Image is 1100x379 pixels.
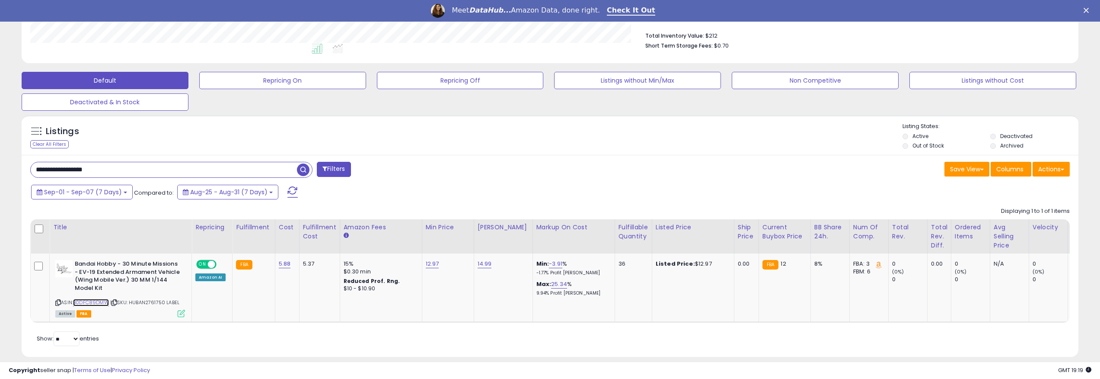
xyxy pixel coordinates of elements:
i: DataHub... [469,6,511,14]
button: Repricing On [199,72,366,89]
div: $0.30 min [344,268,415,276]
div: [PERSON_NAME] [478,223,529,232]
a: Privacy Policy [112,366,150,374]
p: Listing States: [902,122,1078,131]
button: Filters [317,162,351,177]
div: 5.37 [303,260,333,268]
b: Max: [536,280,552,288]
a: B0DFC89DMW [73,299,109,306]
b: Total Inventory Value: [645,32,704,39]
div: Ordered Items [955,223,986,241]
div: 0 [955,260,990,268]
button: Default [22,72,188,89]
div: 0.00 [738,260,752,268]
small: Amazon Fees. [344,232,349,240]
div: Fulfillment Cost [303,223,336,241]
span: 12 [781,260,786,268]
div: Total Rev. Diff. [931,223,947,250]
small: FBA [236,260,252,270]
a: 14.99 [478,260,492,268]
span: Columns [996,165,1023,173]
div: seller snap | | [9,366,150,375]
button: Sep-01 - Sep-07 (7 Days) [31,185,133,199]
span: 2025-09-10 19:19 GMT [1058,366,1091,374]
span: $0.70 [714,42,729,50]
div: Amazon Fees [344,223,418,232]
div: ASIN: [55,260,185,316]
div: N/A [994,260,1022,268]
span: Aug-25 - Aug-31 (7 Days) [190,188,268,196]
div: FBA: 3 [853,260,882,268]
div: Ship Price [738,223,755,241]
button: Columns [991,162,1031,177]
button: Repricing Off [377,72,544,89]
div: 0 [1033,276,1068,283]
div: Current Buybox Price [762,223,807,241]
div: Markup on Cost [536,223,611,232]
button: Actions [1033,162,1070,177]
div: 0 [892,260,927,268]
div: 15% [344,260,415,268]
div: Cost [279,223,296,232]
div: Avg Selling Price [994,223,1025,250]
span: | SKU: HUBAN2761750 LABEL [110,299,179,306]
b: Bandai Hobby - 30 Minute Missions - EV-19 Extended Armament Vehicle (Wing Mobile Ver.) 30 MM 1/14... [75,260,180,294]
div: 0.00 [931,260,944,268]
img: Profile image for Georgie [431,4,445,18]
button: Non Competitive [732,72,899,89]
div: Displaying 1 to 1 of 1 items [1001,207,1070,215]
div: Amazon AI [195,273,226,281]
a: 25.34 [551,280,567,289]
p: 9.94% Profit [PERSON_NAME] [536,290,608,296]
span: Compared to: [134,189,174,197]
div: Fulfillment [236,223,271,232]
div: $12.97 [656,260,727,268]
a: Terms of Use [74,366,111,374]
small: (0%) [955,268,967,275]
th: The percentage added to the cost of goods (COGS) that forms the calculator for Min & Max prices. [532,219,615,254]
label: Archived [1000,142,1023,149]
button: Listings without Min/Max [554,72,721,89]
div: FBM: 6 [853,268,882,276]
a: 12.97 [426,260,439,268]
a: Check It Out [607,6,655,16]
div: Close [1084,8,1092,13]
div: 8% [814,260,843,268]
a: -3.91 [549,260,562,268]
small: (0%) [892,268,904,275]
div: BB Share 24h. [814,223,846,241]
span: OFF [215,261,229,268]
button: Save View [944,162,989,177]
span: ON [197,261,208,268]
span: Show: entries [37,334,99,343]
div: $10 - $10.90 [344,285,415,292]
span: Sep-01 - Sep-07 (7 Days) [44,188,122,196]
div: Meet Amazon Data, done right. [452,6,600,15]
button: Deactivated & In Stock [22,93,188,111]
button: Listings without Cost [909,72,1076,89]
div: Clear All Filters [30,140,69,148]
div: Total Rev. [892,223,924,241]
strong: Copyright [9,366,40,374]
label: Out of Stock [912,142,944,149]
div: 36 [619,260,645,268]
small: FBA [762,260,778,270]
small: (0%) [1033,268,1045,275]
span: FBA [77,310,91,318]
div: Listed Price [656,223,730,232]
label: Active [912,132,928,140]
li: $212 [645,30,1063,40]
div: % [536,260,608,276]
img: 31rXlBqq0UL._SL40_.jpg [55,260,73,277]
span: All listings currently available for purchase on Amazon [55,310,75,318]
div: % [536,280,608,296]
button: Aug-25 - Aug-31 (7 Days) [177,185,278,199]
div: Velocity [1033,223,1064,232]
a: 5.88 [279,260,291,268]
div: Title [53,223,188,232]
div: Num of Comp. [853,223,885,241]
b: Min: [536,260,549,268]
div: Fulfillable Quantity [619,223,648,241]
b: Short Term Storage Fees: [645,42,713,49]
p: -1.77% Profit [PERSON_NAME] [536,270,608,276]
